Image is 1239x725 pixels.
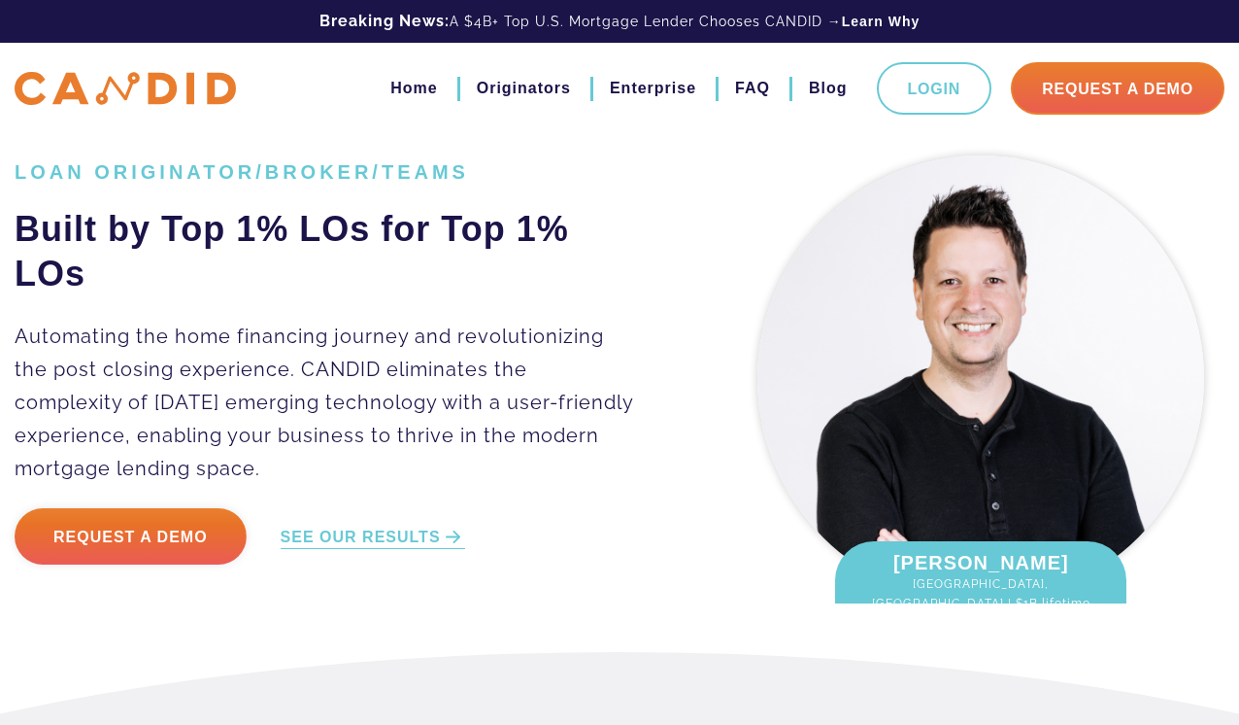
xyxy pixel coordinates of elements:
[15,508,247,565] a: Request a Demo
[835,541,1126,642] div: [PERSON_NAME]
[15,207,640,296] h2: Built by Top 1% LOs for Top 1% LOs
[610,72,696,105] a: Enterprise
[735,72,770,105] a: FAQ
[15,320,640,485] p: Automating the home financing journey and revolutionizing the post closing experience. CANDID eli...
[854,574,1107,633] span: [GEOGRAPHIC_DATA], [GEOGRAPHIC_DATA] | $1B lifetime fundings
[877,62,992,115] a: Login
[842,12,921,31] a: Learn Why
[809,72,848,105] a: Blog
[319,12,450,30] b: Breaking News:
[15,160,640,184] h1: LOAN ORIGINATOR/BROKER/TEAMS
[390,72,437,105] a: Home
[1011,62,1224,115] a: Request A Demo
[15,72,236,106] img: CANDID APP
[281,527,465,549] a: SEE OUR RESULTS
[477,72,571,105] a: Originators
